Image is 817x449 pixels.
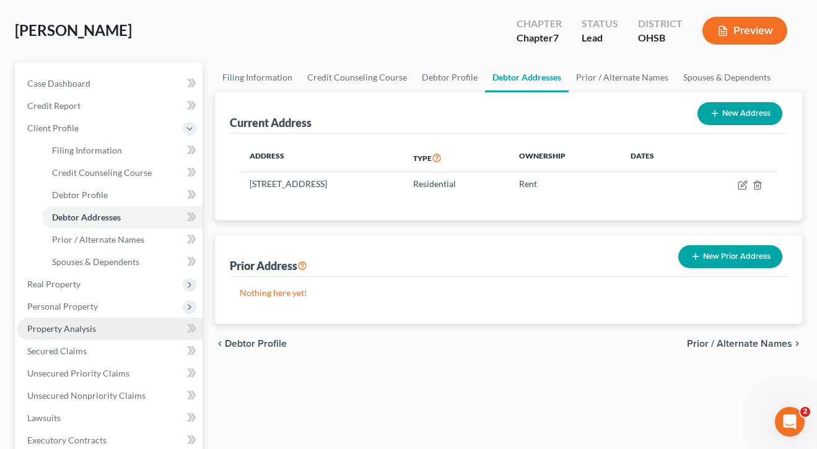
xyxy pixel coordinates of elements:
[582,17,618,31] div: Status
[775,407,805,437] iframe: Intercom live chat
[702,17,787,45] button: Preview
[792,339,802,349] i: chevron_right
[27,279,81,289] span: Real Property
[800,407,810,417] span: 2
[27,346,87,356] span: Secured Claims
[485,63,569,92] a: Debtor Addresses
[230,258,307,273] div: Prior Address
[27,301,98,312] span: Personal Property
[42,184,203,206] a: Debtor Profile
[676,63,778,92] a: Spouses & Dependents
[638,31,683,45] div: OHSB
[240,172,404,196] td: [STREET_ADDRESS]
[17,407,203,429] a: Lawsuits
[27,412,61,423] span: Lawsuits
[42,206,203,229] a: Debtor Addresses
[27,323,96,334] span: Property Analysis
[15,21,132,39] span: [PERSON_NAME]
[27,100,81,111] span: Credit Report
[569,63,676,92] a: Prior / Alternate Names
[42,162,203,184] a: Credit Counseling Course
[215,339,225,349] i: chevron_left
[582,31,618,45] div: Lead
[27,368,129,378] span: Unsecured Priority Claims
[52,256,139,267] span: Spouses & Dependents
[697,102,782,125] button: New Address
[687,339,792,349] span: Prior / Alternate Names
[17,72,203,95] a: Case Dashboard
[678,245,782,268] button: New Prior Address
[52,145,122,155] span: Filing Information
[240,287,777,299] p: Nothing here yet!
[553,32,559,43] span: 7
[230,115,312,130] div: Current Address
[687,339,802,349] button: Prior / Alternate Names chevron_right
[52,234,144,245] span: Prior / Alternate Names
[300,63,414,92] a: Credit Counseling Course
[403,144,509,172] th: Type
[27,390,146,401] span: Unsecured Nonpriority Claims
[225,339,287,349] span: Debtor Profile
[240,144,404,172] th: Address
[17,95,203,117] a: Credit Report
[517,17,562,31] div: Chapter
[27,78,90,89] span: Case Dashboard
[42,251,203,273] a: Spouses & Dependents
[17,340,203,362] a: Secured Claims
[215,63,300,92] a: Filing Information
[517,31,562,45] div: Chapter
[27,435,107,445] span: Executory Contracts
[42,229,203,251] a: Prior / Alternate Names
[17,318,203,340] a: Property Analysis
[638,17,683,31] div: District
[215,339,287,349] button: chevron_left Debtor Profile
[27,123,79,133] span: Client Profile
[509,144,621,172] th: Ownership
[414,63,485,92] a: Debtor Profile
[17,362,203,385] a: Unsecured Priority Claims
[403,172,509,196] td: Residential
[42,139,203,162] a: Filing Information
[17,385,203,407] a: Unsecured Nonpriority Claims
[52,212,121,222] span: Debtor Addresses
[52,167,152,178] span: Credit Counseling Course
[509,172,621,196] td: Rent
[52,190,108,200] span: Debtor Profile
[621,144,694,172] th: Dates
